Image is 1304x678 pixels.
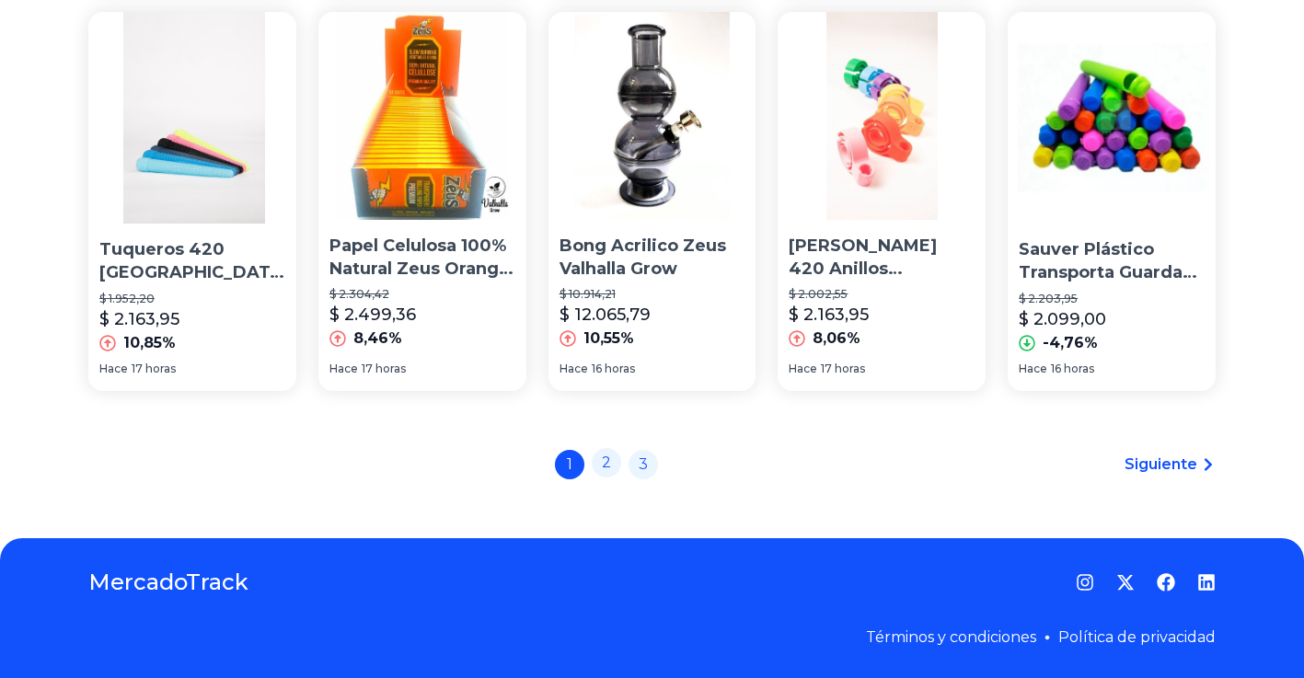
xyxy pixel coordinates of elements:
p: $ 12.065,79 [560,302,651,328]
a: Tuqueros 420 Porta Faso Hermetico 420 Valhalla GrowTuqueros 420 [GEOGRAPHIC_DATA] Hermetico 420 V... [88,12,296,391]
a: LinkedIn [1197,573,1216,592]
a: Facebook [1157,573,1175,592]
p: $ 2.304,42 [329,287,515,302]
p: $ 2.163,95 [99,306,179,332]
img: Papel Celulosa 100% Natural Zeus Orange Fluo Valhalla Grow [318,12,526,220]
span: 17 horas [362,362,406,376]
p: Tuqueros 420 [GEOGRAPHIC_DATA] Hermetico 420 Valhalla Grow [99,238,289,284]
span: Siguiente [1125,454,1197,476]
p: $ 2.499,36 [329,302,416,328]
span: 17 horas [132,362,176,376]
p: 8,46% [353,328,402,350]
p: $ 2.203,95 [1019,292,1208,306]
a: 3 [629,450,658,479]
p: $ 2.163,95 [789,302,869,328]
img: Tuquero 420 Anillos Tuqueros Valhalla Grow [778,12,986,220]
a: 2 [592,448,621,477]
p: $ 1.952,20 [99,292,289,306]
p: Bong Acrilico Zeus Valhalla Grow [560,235,745,281]
a: Twitter [1116,573,1135,592]
a: Siguiente [1125,454,1216,476]
a: Papel Celulosa 100% Natural Zeus Orange Fluo Valhalla GrowPapel Celulosa 100% Natural Zeus Orange... [318,12,526,391]
img: Bong Acrilico Zeus Valhalla Grow [548,12,756,220]
p: -4,76% [1043,332,1098,354]
span: 16 horas [592,362,635,376]
p: Sauver Plástico Transporta Guarda Sin Olor - [GEOGRAPHIC_DATA] Grow [1019,238,1208,284]
p: $ 2.002,55 [789,287,975,302]
a: Términos y condiciones [866,628,1036,646]
a: Instagram [1076,573,1094,592]
span: Hace [99,362,128,376]
span: 16 horas [1051,362,1094,376]
a: Bong Acrilico Zeus Valhalla GrowBong Acrilico Zeus Valhalla Grow$ 10.914,21$ 12.065,7910,55%Hace1... [548,12,756,391]
p: 8,06% [813,328,860,350]
p: 10,55% [583,328,634,350]
p: $ 2.099,00 [1019,306,1106,332]
img: Sauver Plástico Transporta Guarda Sin Olor - Salamanca Grow [1008,12,1219,224]
span: Hace [789,362,817,376]
span: Hace [560,362,588,376]
span: Hace [329,362,358,376]
a: Tuquero 420 Anillos Tuqueros Valhalla Grow[PERSON_NAME] 420 Anillos Tuqueros Valhalla Grow$ 2.002... [778,12,986,391]
p: Papel Celulosa 100% Natural Zeus Orange Fluo Valhalla Grow [329,235,515,281]
p: $ 10.914,21 [560,287,745,302]
img: Tuqueros 420 Porta Faso Hermetico 420 Valhalla Grow [88,12,300,224]
a: MercadoTrack [88,568,248,597]
p: [PERSON_NAME] 420 Anillos Tuqueros Valhalla Grow [789,235,975,281]
a: Política de privacidad [1058,628,1216,646]
p: 10,85% [123,332,176,354]
span: Hace [1019,362,1047,376]
span: 17 horas [821,362,865,376]
a: Sauver Plástico Transporta Guarda Sin Olor - Salamanca GrowSauver Plástico Transporta Guarda Sin ... [1008,12,1216,391]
